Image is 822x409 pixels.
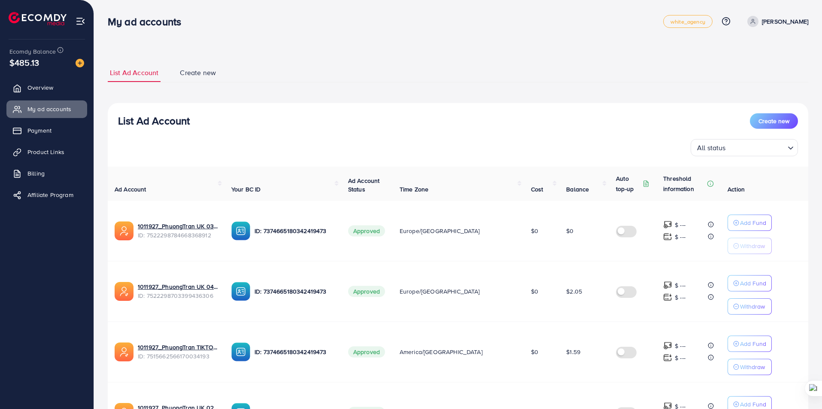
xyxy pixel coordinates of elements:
[255,286,334,297] p: ID: 7374665180342419473
[663,232,672,241] img: top-up amount
[27,148,64,156] span: Product Links
[6,143,87,161] a: Product Links
[6,186,87,203] a: Affiliate Program
[400,348,482,356] span: America/[GEOGRAPHIC_DATA]
[744,16,808,27] a: [PERSON_NAME]
[108,15,188,28] h3: My ad accounts
[566,227,573,235] span: $0
[27,126,52,135] span: Payment
[76,59,84,67] img: image
[231,221,250,240] img: ic-ba-acc.ded83a64.svg
[740,241,765,251] p: Withdraw
[138,352,218,361] span: ID: 7515662566170034193
[740,339,766,349] p: Add Fund
[566,287,582,296] span: $2.05
[675,220,686,230] p: $ ---
[663,173,705,194] p: Threshold information
[758,117,789,125] span: Create new
[115,282,133,301] img: ic-ads-acc.e4c84228.svg
[531,185,543,194] span: Cost
[9,56,39,69] span: $485.13
[675,341,686,351] p: $ ---
[531,287,538,296] span: $0
[695,142,728,154] span: All status
[675,353,686,363] p: $ ---
[115,342,133,361] img: ic-ads-acc.e4c84228.svg
[663,220,672,229] img: top-up amount
[27,191,73,199] span: Affiliate Program
[138,343,218,351] a: 1011927_PhuongTran TIKTOK US 02_1749876563912
[138,291,218,300] span: ID: 7522298703399436306
[675,280,686,291] p: $ ---
[740,362,765,372] p: Withdraw
[138,282,218,300] div: <span class='underline'>1011927_PhuongTran UK 04_1751421750373</span></br>7522298703399436306
[6,165,87,182] a: Billing
[663,281,672,290] img: top-up amount
[670,19,705,24] span: white_agency
[348,225,385,236] span: Approved
[762,16,808,27] p: [PERSON_NAME]
[786,370,816,403] iframe: Chat
[663,341,672,350] img: top-up amount
[531,348,538,356] span: $0
[728,336,772,352] button: Add Fund
[180,68,216,78] span: Create new
[728,140,784,154] input: Search for option
[110,68,158,78] span: List Ad Account
[400,227,480,235] span: Europe/[GEOGRAPHIC_DATA]
[728,185,745,194] span: Action
[9,47,56,56] span: Ecomdy Balance
[400,185,428,194] span: Time Zone
[663,293,672,302] img: top-up amount
[138,222,218,230] a: 1011927_PhuongTran UK 03_1751421675794
[138,343,218,361] div: <span class='underline'>1011927_PhuongTran TIKTOK US 02_1749876563912</span></br>7515662566170034193
[750,113,798,129] button: Create new
[27,83,53,92] span: Overview
[231,342,250,361] img: ic-ba-acc.ded83a64.svg
[115,185,146,194] span: Ad Account
[27,105,71,113] span: My ad accounts
[728,298,772,315] button: Withdraw
[138,222,218,239] div: <span class='underline'>1011927_PhuongTran UK 03_1751421675794</span></br>7522298784668368912
[255,347,334,357] p: ID: 7374665180342419473
[675,292,686,303] p: $ ---
[231,282,250,301] img: ic-ba-acc.ded83a64.svg
[348,176,380,194] span: Ad Account Status
[663,15,713,28] a: white_agency
[6,122,87,139] a: Payment
[740,278,766,288] p: Add Fund
[728,359,772,375] button: Withdraw
[531,227,538,235] span: $0
[348,346,385,357] span: Approved
[663,353,672,362] img: top-up amount
[616,173,641,194] p: Auto top-up
[6,79,87,96] a: Overview
[118,115,190,127] h3: List Ad Account
[138,231,218,239] span: ID: 7522298784668368912
[675,232,686,242] p: $ ---
[76,16,85,26] img: menu
[691,139,798,156] div: Search for option
[138,282,218,291] a: 1011927_PhuongTran UK 04_1751421750373
[728,215,772,231] button: Add Fund
[740,301,765,312] p: Withdraw
[115,221,133,240] img: ic-ads-acc.e4c84228.svg
[231,185,261,194] span: Your BC ID
[400,287,480,296] span: Europe/[GEOGRAPHIC_DATA]
[255,226,334,236] p: ID: 7374665180342419473
[728,238,772,254] button: Withdraw
[348,286,385,297] span: Approved
[728,275,772,291] button: Add Fund
[566,185,589,194] span: Balance
[566,348,580,356] span: $1.59
[6,100,87,118] a: My ad accounts
[740,218,766,228] p: Add Fund
[27,169,45,178] span: Billing
[9,12,67,25] img: logo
